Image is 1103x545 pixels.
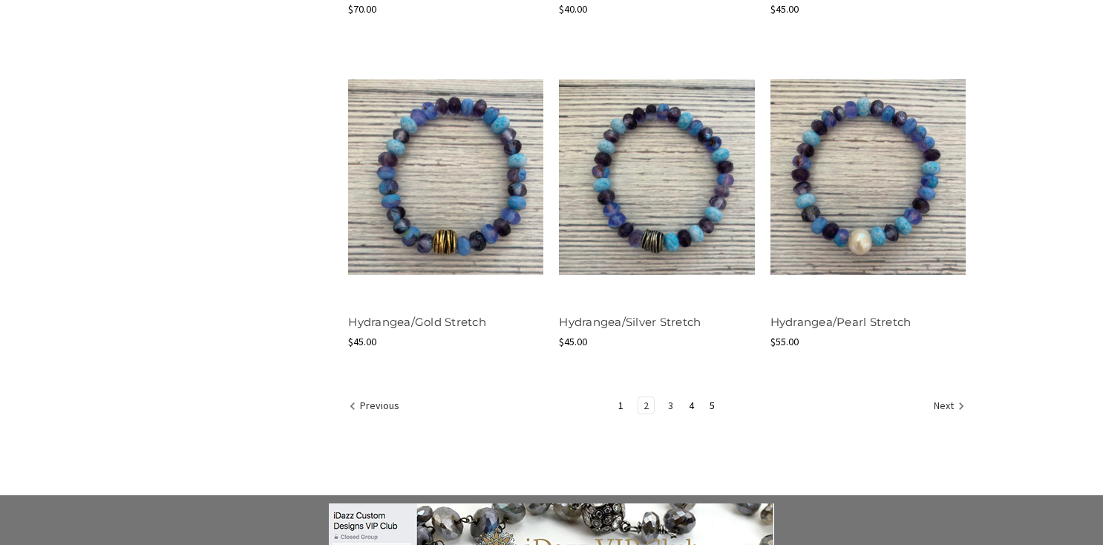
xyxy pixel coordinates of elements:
img: Hydrangea/Pearl Stretch [770,79,966,275]
a: Next [929,397,965,417]
nav: pagination [348,396,966,417]
span: $40.00 [559,2,587,16]
a: Hydrangea/Pearl Stretch [770,48,966,306]
a: Hydrangea/Silver Stretch [559,315,701,329]
img: Hydrangea/Silver Stretch [559,79,754,275]
span: $45.00 [348,335,376,348]
a: Page 3 of 5 [663,397,678,414]
a: Hydrangea/Gold Stretch [348,315,486,329]
a: Hydrangea/Silver Stretch [559,48,754,306]
a: Previous [349,397,405,417]
span: $45.00 [770,2,799,16]
a: Hydrangea/Pearl Stretch [770,315,911,329]
span: $45.00 [559,335,587,348]
a: Page 5 of 5 [704,397,720,414]
span: $70.00 [348,2,376,16]
a: Hydrangea/Gold Stretch [348,48,543,306]
span: $55.00 [770,335,799,348]
a: Page 2 of 5 [638,397,654,414]
img: Hydrangea/Gold Stretch [348,79,543,275]
a: Page 4 of 5 [684,397,699,414]
a: Page 1 of 5 [613,397,629,414]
